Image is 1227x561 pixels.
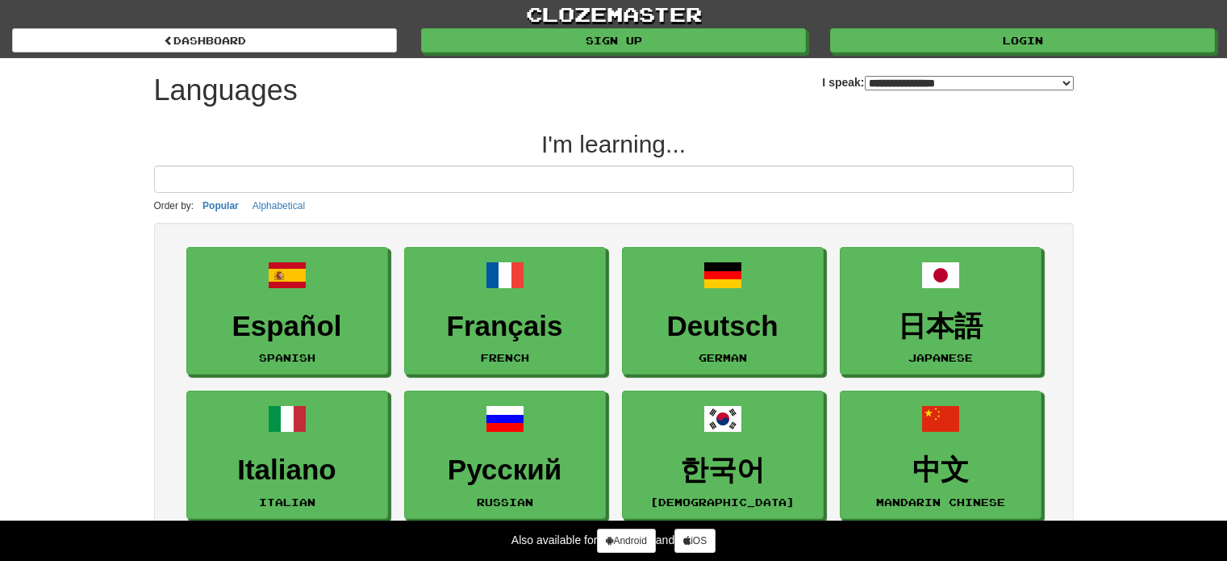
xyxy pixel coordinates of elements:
a: dashboard [12,28,397,52]
small: Mandarin Chinese [876,496,1005,508]
button: Popular [198,197,244,215]
small: Order by: [154,200,194,211]
h3: Русский [413,454,597,486]
a: 中文Mandarin Chinese [840,391,1041,519]
a: 한국어[DEMOGRAPHIC_DATA] [622,391,824,519]
small: French [481,352,529,363]
h3: 한국어 [631,454,815,486]
a: FrançaisFrench [404,247,606,375]
a: Login [830,28,1215,52]
a: iOS [674,529,716,553]
button: Alphabetical [248,197,310,215]
a: EspañolSpanish [186,247,388,375]
h3: Français [413,311,597,342]
a: РусскийRussian [404,391,606,519]
h3: Deutsch [631,311,815,342]
select: I speak: [865,76,1074,90]
small: German [699,352,747,363]
h3: 中文 [849,454,1033,486]
small: [DEMOGRAPHIC_DATA] [650,496,795,508]
a: Sign up [421,28,806,52]
a: 日本語Japanese [840,247,1041,375]
small: Russian [477,496,533,508]
label: I speak: [822,74,1073,90]
a: DeutschGerman [622,247,824,375]
h3: 日本語 [849,311,1033,342]
h3: Español [195,311,379,342]
small: Spanish [259,352,315,363]
h2: I'm learning... [154,131,1074,157]
h3: Italiano [195,454,379,486]
small: Italian [259,496,315,508]
a: ItalianoItalian [186,391,388,519]
h1: Languages [154,74,298,107]
a: Android [597,529,655,553]
small: Japanese [908,352,973,363]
